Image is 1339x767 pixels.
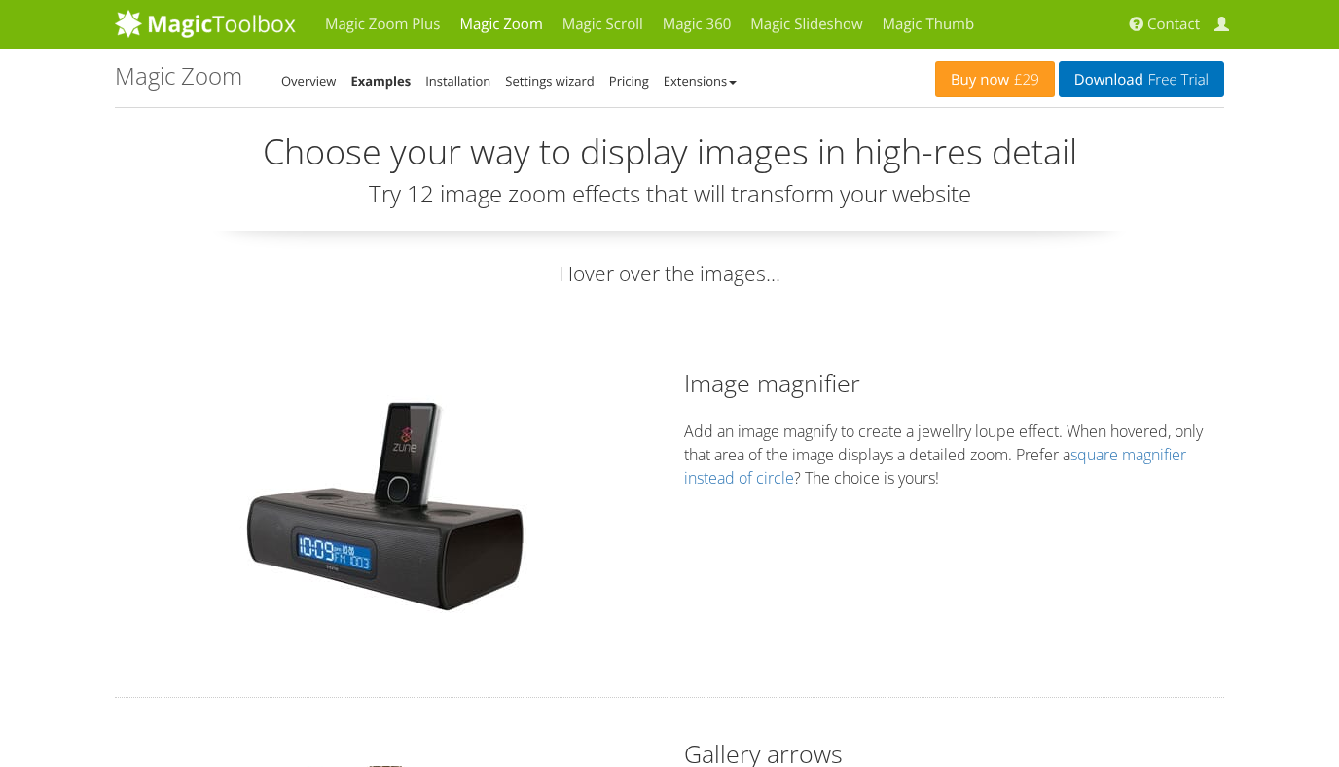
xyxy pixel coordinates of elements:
h2: Image magnifier [684,366,1224,400]
a: Extensions [664,72,737,90]
span: £29 [1009,72,1039,88]
img: Image magnifier example [239,395,531,619]
a: Buy now£29 [935,61,1055,97]
a: square magnifier instead of circle [684,444,1186,489]
h2: Choose your way to display images in high-res detail [115,132,1224,171]
a: Examples [350,72,411,90]
p: Hover over the images... [115,260,1224,288]
span: Free Trial [1143,72,1209,88]
h1: Magic Zoom [115,63,242,89]
span: Contact [1147,15,1200,34]
p: Add an image magnify to create a jewellry loupe effect. When hovered, only that area of the image... [684,420,1224,490]
a: DownloadFree Trial [1059,61,1224,97]
a: Pricing [609,72,649,90]
a: Overview [281,72,336,90]
a: Installation [425,72,490,90]
h3: Try 12 image zoom effects that will transform your website [115,181,1224,206]
img: MagicToolbox.com - Image tools for your website [115,9,296,38]
a: Settings wizard [505,72,595,90]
